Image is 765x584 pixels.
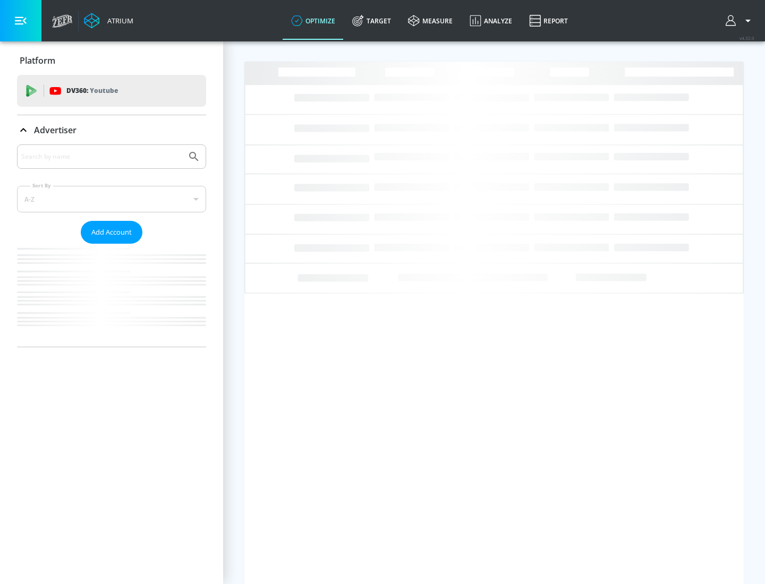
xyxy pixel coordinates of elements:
div: DV360: Youtube [17,75,206,107]
input: Search by name [21,150,182,164]
div: Atrium [103,16,133,25]
p: Platform [20,55,55,66]
div: A-Z [17,186,206,212]
a: Report [521,2,576,40]
label: Sort By [30,182,53,189]
nav: list of Advertiser [17,244,206,347]
button: Add Account [81,221,142,244]
p: Advertiser [34,124,76,136]
p: Youtube [90,85,118,96]
div: Advertiser [17,115,206,145]
a: Analyze [461,2,521,40]
a: Atrium [84,13,133,29]
p: DV360: [66,85,118,97]
span: v 4.32.0 [739,35,754,41]
div: Platform [17,46,206,75]
div: Advertiser [17,144,206,347]
a: measure [399,2,461,40]
a: optimize [283,2,344,40]
a: Target [344,2,399,40]
span: Add Account [91,226,132,238]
